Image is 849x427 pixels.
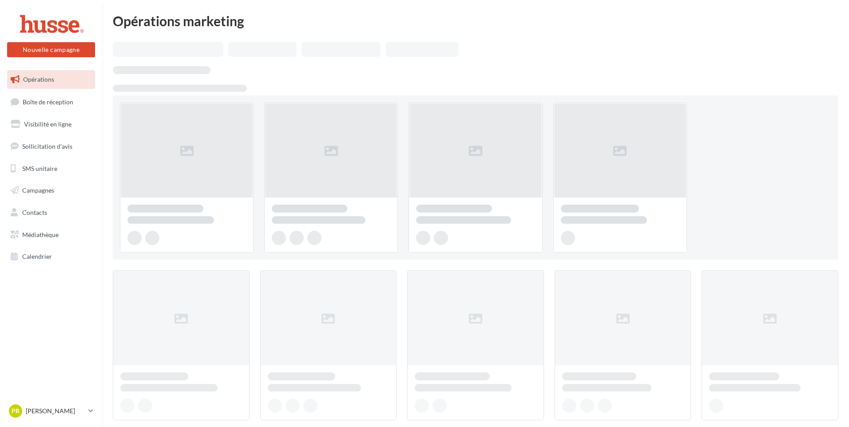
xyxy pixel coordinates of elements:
div: Opérations marketing [113,14,838,28]
span: Campagnes [22,186,54,194]
span: Visibilité en ligne [24,120,71,128]
span: Boîte de réception [23,98,73,105]
span: Contacts [22,209,47,216]
p: [PERSON_NAME] [26,407,85,415]
span: PR [12,407,20,415]
a: Visibilité en ligne [5,115,97,134]
span: SMS unitaire [22,164,57,172]
span: Calendrier [22,253,52,260]
a: Médiathèque [5,225,97,244]
a: Opérations [5,70,97,89]
a: Calendrier [5,247,97,266]
a: Campagnes [5,181,97,200]
a: PR [PERSON_NAME] [7,403,95,419]
button: Nouvelle campagne [7,42,95,57]
a: Sollicitation d'avis [5,137,97,156]
span: Opérations [23,75,54,83]
a: SMS unitaire [5,159,97,178]
span: Sollicitation d'avis [22,142,72,150]
a: Boîte de réception [5,92,97,111]
span: Médiathèque [22,231,59,238]
a: Contacts [5,203,97,222]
